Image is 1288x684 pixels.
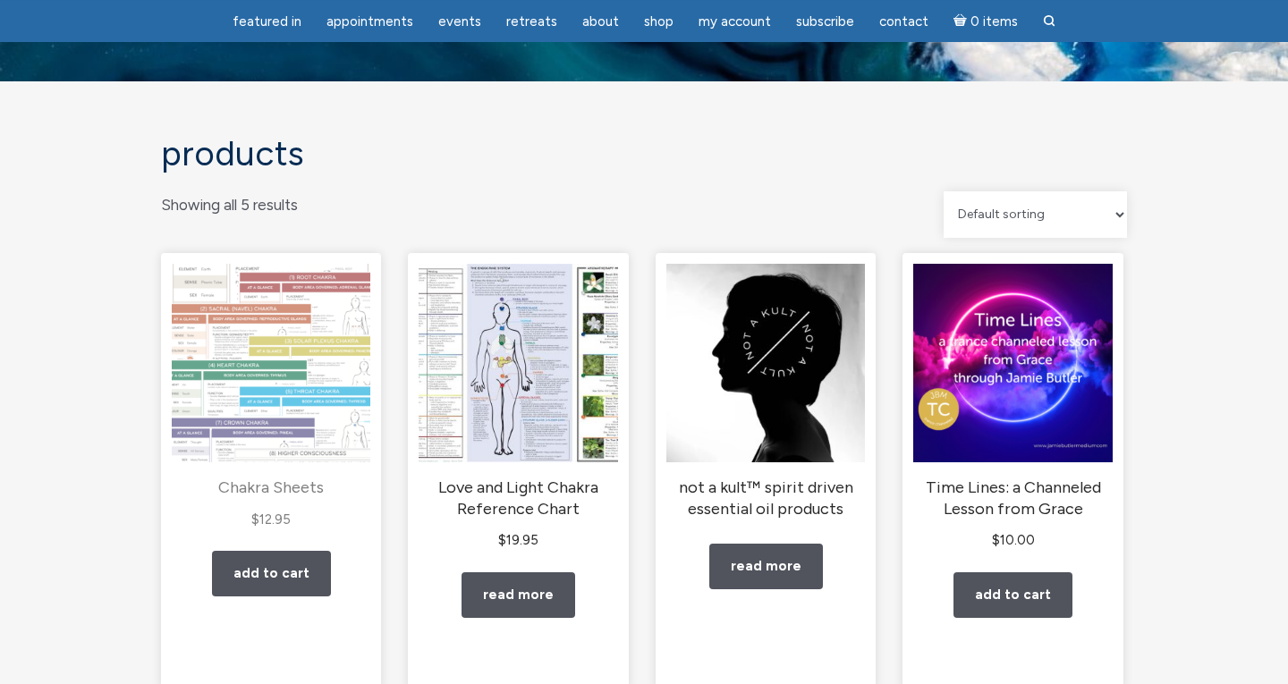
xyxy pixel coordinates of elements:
[913,477,1112,519] h2: Time Lines: a Channeled Lesson from Grace
[498,532,506,548] span: $
[992,532,1000,548] span: $
[953,572,1072,618] a: Add to cart: “Time Lines: a Channeled Lesson from Grace”
[251,511,259,528] span: $
[251,511,291,528] bdi: 12.95
[666,477,865,519] h2: not a kult™ spirit driven essential oil products
[496,4,568,39] a: Retreats
[688,4,782,39] a: My Account
[572,4,630,39] a: About
[172,477,370,499] h2: Chakra Sheets
[666,264,865,519] a: not a kult™ spirit driven essential oil products
[633,4,684,39] a: Shop
[953,13,970,30] i: Cart
[212,551,331,596] a: Add to cart: “Chakra Sheets”
[438,13,481,30] span: Events
[506,13,557,30] span: Retreats
[944,191,1127,238] select: Shop order
[222,4,312,39] a: featured in
[992,532,1035,548] bdi: 10.00
[709,544,823,589] a: Read more about “not a kult™ spirit driven essential oil products”
[913,264,1112,462] img: Time Lines: a Channeled Lesson from Grace
[582,13,619,30] span: About
[644,13,674,30] span: Shop
[172,264,370,462] img: Chakra Sheets
[879,13,928,30] span: Contact
[796,13,854,30] span: Subscribe
[913,264,1112,552] a: Time Lines: a Channeled Lesson from Grace $10.00
[943,3,1029,39] a: Cart0 items
[785,4,865,39] a: Subscribe
[161,135,1127,173] h1: Products
[462,572,575,618] a: Read more about “Love and Light Chakra Reference Chart”
[316,4,424,39] a: Appointments
[161,191,298,219] p: Showing all 5 results
[428,4,492,39] a: Events
[419,477,617,519] h2: Love and Light Chakra Reference Chart
[172,264,370,531] a: Chakra Sheets $12.95
[419,264,617,462] img: Love and Light Chakra Reference Chart
[970,15,1018,29] span: 0 items
[699,13,771,30] span: My Account
[498,532,538,548] bdi: 19.95
[326,13,413,30] span: Appointments
[233,13,301,30] span: featured in
[869,4,939,39] a: Contact
[419,264,617,552] a: Love and Light Chakra Reference Chart $19.95
[666,264,865,462] img: not a kult™ spirit driven essential oil products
